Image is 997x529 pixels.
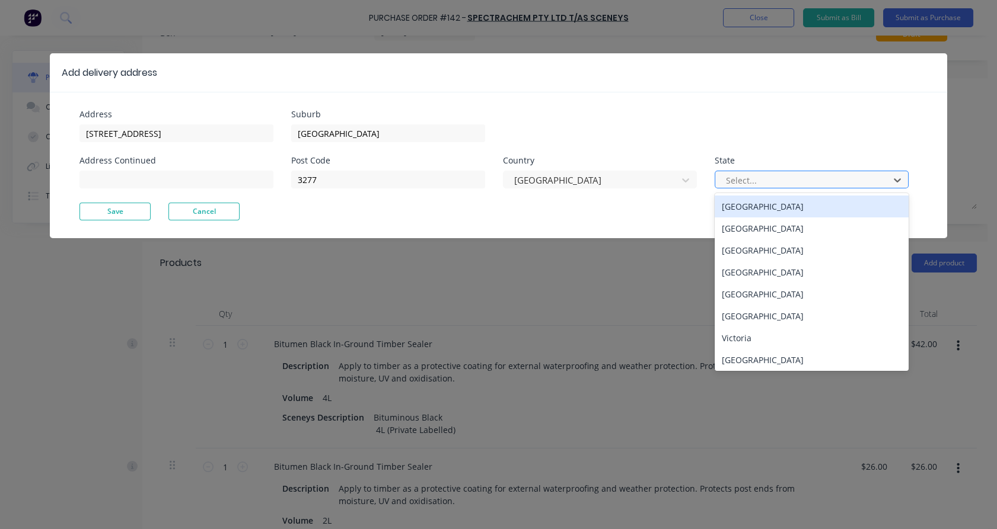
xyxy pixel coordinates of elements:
div: [GEOGRAPHIC_DATA] [715,261,909,283]
div: Address [79,110,273,118]
div: Post Code [291,156,485,165]
button: Cancel [168,203,240,220]
div: Suburb [291,110,485,118]
div: [GEOGRAPHIC_DATA] [715,195,909,217]
div: [GEOGRAPHIC_DATA] [715,283,909,305]
div: Address Continued [79,156,273,165]
button: Save [79,203,151,220]
div: Add delivery address [62,66,157,80]
div: Country [503,156,697,165]
div: [GEOGRAPHIC_DATA] [715,305,909,327]
div: [GEOGRAPHIC_DATA] [715,217,909,239]
div: [GEOGRAPHIC_DATA] [715,239,909,261]
div: [GEOGRAPHIC_DATA] [715,349,909,371]
div: State [715,156,909,165]
div: Victoria [715,327,909,349]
